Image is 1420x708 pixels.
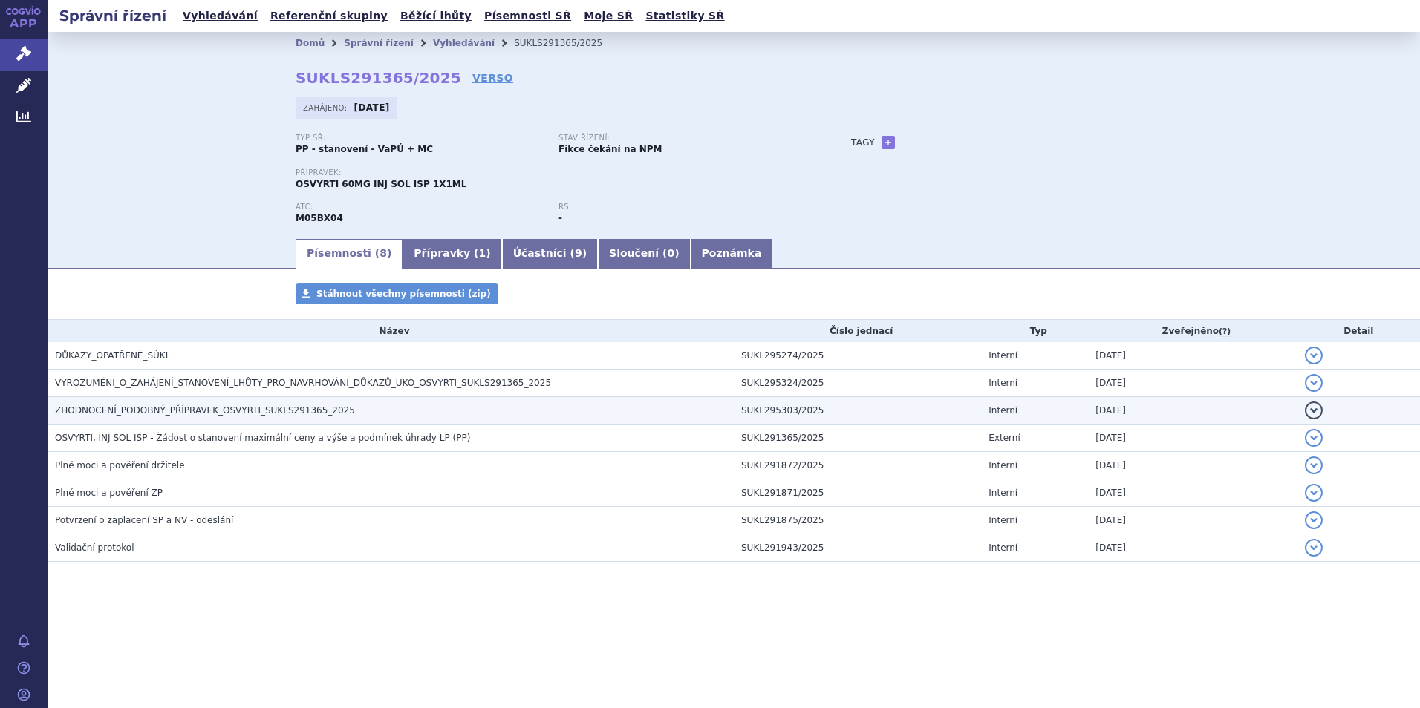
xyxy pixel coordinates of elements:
[851,134,875,151] h3: Tagy
[303,102,350,114] span: Zahájeno:
[1088,425,1297,452] td: [DATE]
[296,134,544,142] p: Typ SŘ:
[734,370,981,397] td: SUKL295324/2025
[296,69,461,87] strong: SUKLS291365/2025
[734,534,981,562] td: SUKL291943/2025
[296,38,325,48] a: Domů
[55,515,233,525] span: Potvrzení o zaplacení SP a NV - odeslání
[55,543,134,553] span: Validační protokol
[55,378,551,388] span: VYROZUMĚNÍ_O_ZAHÁJENÍ_STANOVENÍ_LHŮTY_PRO_NAVRHOVÁNÍ_DŮKAZŮ_UKO_OSVYRTI_SUKLS291365_2025
[55,433,470,443] span: OSVYRTI, INJ SOL ISP - Žádost o stanovení maximální ceny a výše a podmínek úhrady LP (PP)
[296,144,433,154] strong: PP - stanovení - VaPÚ + MC
[989,515,1017,525] span: Interní
[1088,452,1297,479] td: [DATE]
[598,239,690,269] a: Sloučení (0)
[396,6,476,26] a: Běžící lhůty
[1088,479,1297,507] td: [DATE]
[1305,511,1323,529] button: detail
[1305,484,1323,502] button: detail
[1305,429,1323,447] button: detail
[296,168,821,177] p: Přípravek:
[734,425,981,452] td: SUKL291365/2025
[55,488,163,498] span: Plné moci a pověření ZP
[1088,342,1297,370] td: [DATE]
[734,507,981,534] td: SUKL291875/2025
[48,320,734,342] th: Název
[734,320,981,342] th: Číslo jednací
[1305,347,1323,364] button: detail
[989,543,1017,553] span: Interní
[734,479,981,507] td: SUKL291871/2025
[266,6,392,26] a: Referenční skupiny
[989,350,1017,361] span: Interní
[502,239,598,269] a: Účastníci (9)
[691,239,773,269] a: Poznámka
[981,320,1088,342] th: Typ
[1088,320,1297,342] th: Zveřejněno
[1088,397,1297,425] td: [DATE]
[989,460,1017,471] span: Interní
[1088,507,1297,534] td: [DATE]
[403,239,501,269] a: Přípravky (1)
[575,247,582,259] span: 9
[354,102,390,113] strong: [DATE]
[296,283,498,304] a: Stáhnout všechny písemnosti (zip)
[433,38,495,48] a: Vyhledávání
[1305,456,1323,474] button: detail
[734,397,981,425] td: SUKL295303/2025
[380,247,387,259] span: 8
[1305,539,1323,557] button: detail
[1305,401,1323,419] button: detail
[641,6,729,26] a: Statistiky SŘ
[48,5,178,26] h2: Správní řízení
[296,213,343,223] strong: DENOSUMAB
[558,203,807,212] p: RS:
[558,134,807,142] p: Stav řízení:
[296,203,544,212] p: ATC:
[514,32,622,54] li: SUKLS291365/2025
[989,405,1017,416] span: Interní
[989,378,1017,388] span: Interní
[579,6,637,26] a: Moje SŘ
[1219,327,1231,337] abbr: (?)
[1297,320,1420,342] th: Detail
[734,452,981,479] td: SUKL291872/2025
[480,6,576,26] a: Písemnosti SŘ
[734,342,981,370] td: SUKL295274/2025
[296,239,403,269] a: Písemnosti (8)
[558,213,562,223] strong: -
[558,144,662,154] strong: Fikce čekání na NPM
[1088,534,1297,562] td: [DATE]
[1088,370,1297,397] td: [DATE]
[296,179,466,189] span: OSVYRTI 60MG INJ SOL ISP 1X1ML
[989,433,1020,443] span: Externí
[472,71,513,85] a: VERSO
[316,289,491,299] span: Stáhnout všechny písemnosti (zip)
[55,405,355,416] span: ZHODNOCENÍ_PODOBNÝ_PŘÍPRAVEK_OSVYRTI_SUKLS291365_2025
[479,247,486,259] span: 1
[882,136,895,149] a: +
[178,6,262,26] a: Vyhledávání
[55,460,185,471] span: Plné moci a pověření držitele
[344,38,414,48] a: Správní řízení
[667,247,674,259] span: 0
[989,488,1017,498] span: Interní
[55,350,170,361] span: DŮKAZY_OPATŘENÉ_SÚKL
[1305,374,1323,392] button: detail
